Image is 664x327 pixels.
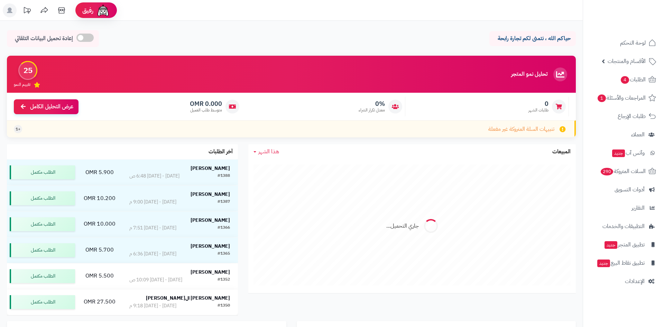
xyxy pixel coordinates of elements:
[15,35,73,43] span: إعادة تحميل البيانات التلقائي
[78,237,121,263] td: 5.700 OMR
[16,126,20,132] span: +1
[191,217,230,224] strong: [PERSON_NAME]
[191,191,230,198] strong: [PERSON_NAME]
[605,241,617,249] span: جديد
[631,130,645,139] span: العملاء
[10,165,75,179] div: الطلب مكتمل
[218,199,230,206] div: #1387
[587,255,660,271] a: تطبيق نقاط البيعجديد
[587,236,660,253] a: تطبيق المتجرجديد
[359,100,385,108] span: 0%
[129,173,179,180] div: [DATE] - [DATE] 6:48 ص
[386,222,419,230] div: جاري التحميل...
[191,269,230,276] strong: [PERSON_NAME]
[10,191,75,205] div: الطلب مكتمل
[488,125,554,133] span: تنبيهات السلة المتروكة غير مفعلة
[612,149,625,157] span: جديد
[218,276,230,283] div: #1352
[129,199,176,206] div: [DATE] - [DATE] 9:00 م
[587,163,660,180] a: السلات المتروكة290
[129,225,176,231] div: [DATE] - [DATE] 7:51 م
[10,269,75,283] div: الطلب مكتمل
[587,200,660,216] a: التقارير
[601,168,613,175] span: 290
[597,258,645,268] span: تطبيق نقاط البيع
[587,273,660,290] a: الإعدادات
[78,160,121,185] td: 5.900 OMR
[615,185,645,194] span: أدوات التسويق
[218,251,230,257] div: #1365
[620,75,646,84] span: الطلبات
[10,295,75,309] div: الطلب مكتمل
[587,108,660,125] a: طلبات الإرجاع
[598,94,606,102] span: 1
[604,240,645,249] span: تطبيق المتجر
[96,3,110,17] img: ai-face.png
[209,149,233,155] h3: آخر الطلبات
[587,181,660,198] a: أدوات التسويق
[190,100,222,108] span: 0.000 OMR
[608,56,646,66] span: الأقسام والمنتجات
[218,173,230,180] div: #1388
[495,35,571,43] p: حياكم الله ، نتمنى لكم تجارة رابحة
[78,263,121,289] td: 5.500 OMR
[191,243,230,250] strong: [PERSON_NAME]
[191,165,230,172] strong: [PERSON_NAME]
[552,149,571,155] h3: المبيعات
[146,294,230,302] strong: [PERSON_NAME] ال[PERSON_NAME]
[218,225,230,231] div: #1366
[10,243,75,257] div: الطلب مكتمل
[597,260,610,267] span: جديد
[620,38,646,48] span: لوحة التحكم
[18,3,36,19] a: تحديثات المنصة
[600,166,646,176] span: السلات المتروكة
[30,103,73,111] span: عرض التحليل الكامل
[78,289,121,315] td: 27.500 OMR
[359,107,385,113] span: معدل تكرار الشراء
[129,276,182,283] div: [DATE] - [DATE] 10:09 ص
[511,71,547,78] h3: تحليل نمو المتجر
[190,107,222,113] span: متوسط طلب العميل
[129,302,176,309] div: [DATE] - [DATE] 9:18 م
[14,99,79,114] a: عرض التحليل الكامل
[625,276,645,286] span: الإعدادات
[587,71,660,88] a: الطلبات4
[129,251,176,257] div: [DATE] - [DATE] 6:36 م
[621,76,629,84] span: 4
[587,35,660,51] a: لوحة التحكم
[587,90,660,106] a: المراجعات والأسئلة1
[618,111,646,121] span: طلبات الإرجاع
[587,145,660,161] a: وآتس آبجديد
[617,19,657,34] img: logo-2.png
[602,221,645,231] span: التطبيقات والخدمات
[597,93,646,103] span: المراجعات والأسئلة
[611,148,645,158] span: وآتس آب
[78,211,121,237] td: 10.000 OMR
[528,107,548,113] span: طلبات الشهر
[82,6,93,15] span: رفيق
[587,126,660,143] a: العملاء
[218,302,230,309] div: #1350
[14,82,30,88] span: تقييم النمو
[253,148,279,156] a: هذا الشهر
[78,185,121,211] td: 10.200 OMR
[10,217,75,231] div: الطلب مكتمل
[258,147,279,156] span: هذا الشهر
[528,100,548,108] span: 0
[587,218,660,235] a: التطبيقات والخدمات
[631,203,645,213] span: التقارير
